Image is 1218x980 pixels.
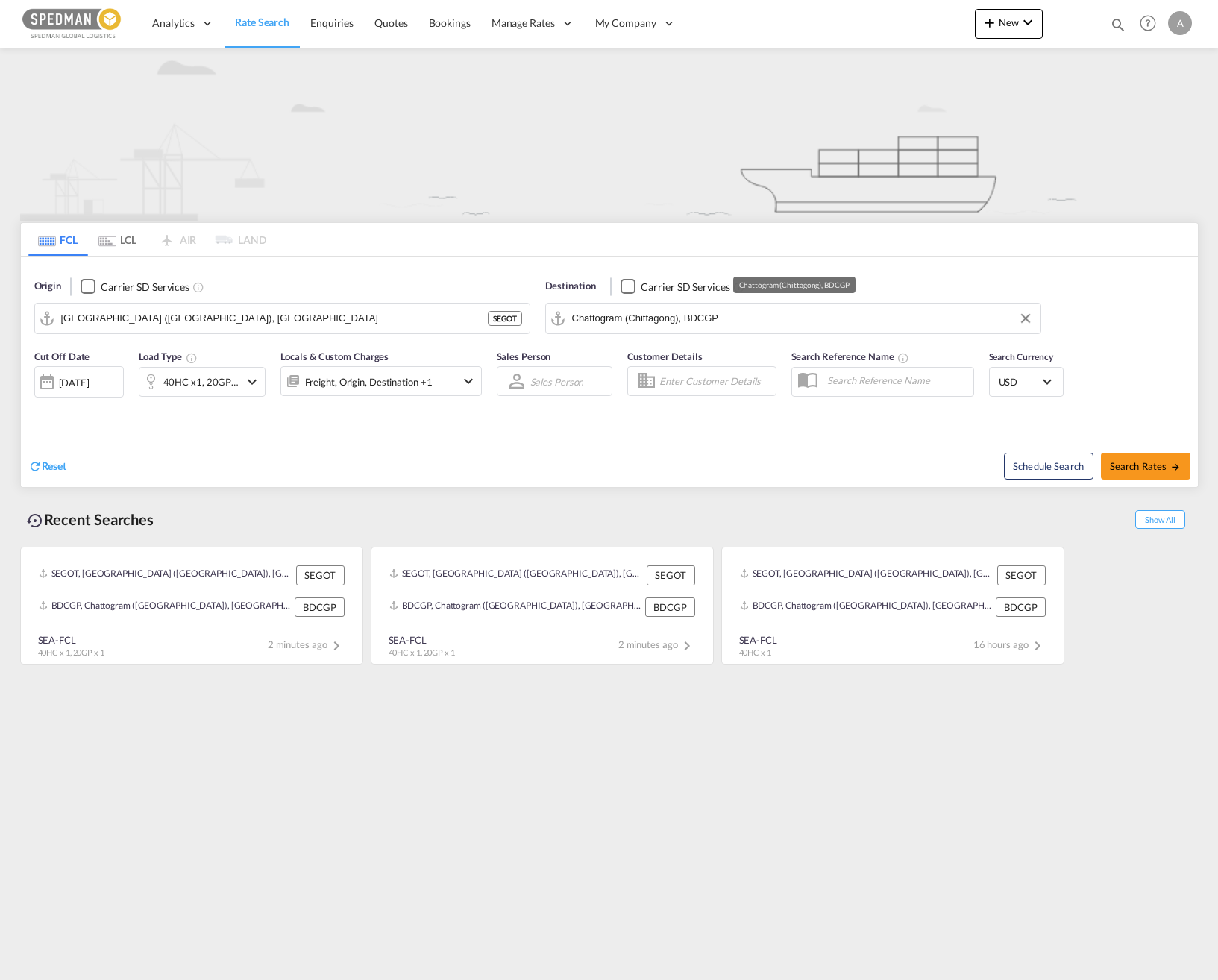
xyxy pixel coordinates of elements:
[81,279,189,295] md-checkbox: Checkbox No Ink
[546,304,1040,333] md-input-container: Chattogram (Chittagong), BDCGP
[497,351,551,362] span: Sales Person
[61,307,488,330] input: Search by Port
[296,565,345,585] div: SEGOT
[740,565,993,585] div: SEGOT, Gothenburg (Goteborg), Sweden, Northern Europe, Europe
[1168,11,1192,35] div: A
[268,638,345,650] span: 2 minutes ago
[739,277,850,293] div: Chattogram (Chittagong), BDCGP
[389,633,455,647] div: SEA-FCL
[647,565,695,585] div: SEGOT
[1110,460,1181,472] span: Search Rates
[327,637,345,655] md-icon: icon-chevron-right
[492,16,555,31] span: Manage Rates
[1110,16,1126,33] md-icon: icon-magnify
[659,370,771,392] input: Enter Customer Details
[39,565,292,585] div: SEGOT, Gothenburg (Goteborg), Sweden, Northern Europe, Europe
[305,371,433,392] div: Freight Origin Destination Factory Stuffing
[981,16,1037,28] span: New
[186,352,198,364] md-icon: Select multiple loads to view rates
[35,304,530,333] md-input-container: Gothenburg (Goteborg), SEGOT
[595,16,656,31] span: My Company
[1135,10,1168,37] div: Help
[997,371,1055,392] md-select: Select Currency: $ USDUnited States Dollar
[34,351,90,362] span: Cut Off Date
[545,279,596,294] span: Destination
[791,351,910,362] span: Search Reference Name
[678,637,696,655] md-icon: icon-chevron-right
[999,375,1040,389] span: USD
[389,565,643,585] div: SEGOT, Gothenburg (Goteborg), Sweden, Northern Europe, Europe
[38,633,104,647] div: SEA-FCL
[101,280,189,295] div: Carrier SD Services
[1101,453,1190,480] button: Search Ratesicon-arrow-right
[42,459,67,472] span: Reset
[459,372,477,390] md-icon: icon-chevron-down
[34,366,124,398] div: [DATE]
[20,503,160,536] div: Recent Searches
[28,223,267,256] md-pagination-wrapper: Use the left and right arrow keys to navigate between tabs
[721,547,1064,665] recent-search-card: SEGOT, [GEOGRAPHIC_DATA] ([GEOGRAPHIC_DATA]), [GEOGRAPHIC_DATA], [GEOGRAPHIC_DATA], [GEOGRAPHIC_D...
[88,223,148,256] md-tab-item: LCL
[973,638,1046,650] span: 16 hours ago
[38,647,104,657] span: 40HC x 1, 20GP x 1
[371,547,714,665] recent-search-card: SEGOT, [GEOGRAPHIC_DATA] ([GEOGRAPHIC_DATA]), [GEOGRAPHIC_DATA], [GEOGRAPHIC_DATA], [GEOGRAPHIC_D...
[989,351,1054,362] span: Search Currency
[429,16,471,29] span: Bookings
[618,638,696,650] span: 2 minutes ago
[389,597,641,617] div: BDCGP, Chattogram (Chittagong), Bangladesh, Indian Subcontinent, Asia Pacific
[997,565,1046,585] div: SEGOT
[740,597,992,617] div: BDCGP, Chattogram (Chittagong), Bangladesh, Indian Subcontinent, Asia Pacific
[981,13,999,31] md-icon: icon-plus 400-fg
[295,597,345,617] div: BDCGP
[59,376,90,389] div: [DATE]
[1135,10,1161,36] span: Help
[1170,462,1181,472] md-icon: icon-arrow-right
[34,279,61,294] span: Origin
[20,48,1199,221] img: new-FCL.png
[28,459,67,475] div: icon-refreshReset
[1014,307,1037,330] button: Clear Input
[739,633,777,647] div: SEA-FCL
[22,7,123,40] img: c12ca350ff1b11efb6b291369744d907.png
[235,16,289,28] span: Rate Search
[39,597,291,617] div: BDCGP, Chattogram (Chittagong), Bangladesh, Indian Subcontinent, Asia Pacific
[529,371,586,392] md-select: Sales Person
[1110,16,1126,39] div: icon-magnify
[139,351,198,362] span: Load Type
[152,16,195,31] span: Analytics
[975,9,1043,39] button: icon-plus 400-fgNewicon-chevron-down
[139,367,266,397] div: 40HC x1 20GP x1icon-chevron-down
[621,279,729,295] md-checkbox: Checkbox No Ink
[310,16,354,29] span: Enquiries
[645,597,695,617] div: BDCGP
[20,547,363,665] recent-search-card: SEGOT, [GEOGRAPHIC_DATA] ([GEOGRAPHIC_DATA]), [GEOGRAPHIC_DATA], [GEOGRAPHIC_DATA], [GEOGRAPHIC_D...
[192,281,204,293] md-icon: Unchecked: Search for CY (Container Yard) services for all selected carriers.Checked : Search for...
[996,597,1046,617] div: BDCGP
[280,366,482,396] div: Freight Origin Destination Factory Stuffingicon-chevron-down
[163,371,239,392] div: 40HC x1 20GP x1
[641,280,729,295] div: Carrier SD Services
[627,351,703,362] span: Customer Details
[488,311,522,326] div: SEGOT
[28,223,88,256] md-tab-item: FCL
[572,307,1033,330] input: Search by Port
[897,352,909,364] md-icon: Your search will be saved by the below given name
[1004,453,1093,480] button: Note: By default Schedule search will only considerorigin ports, destination ports and cut off da...
[243,373,261,391] md-icon: icon-chevron-down
[1135,510,1184,529] span: Show All
[28,459,42,473] md-icon: icon-refresh
[1029,637,1046,655] md-icon: icon-chevron-right
[820,369,973,392] input: Search Reference Name
[26,512,44,530] md-icon: icon-backup-restore
[389,647,455,657] span: 40HC x 1, 20GP x 1
[21,257,1198,487] div: Origin Checkbox No InkUnchecked: Search for CY (Container Yard) services for all selected carrier...
[739,647,771,657] span: 40HC x 1
[34,396,45,416] md-datepicker: Select
[280,351,389,362] span: Locals & Custom Charges
[374,16,407,29] span: Quotes
[1019,13,1037,31] md-icon: icon-chevron-down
